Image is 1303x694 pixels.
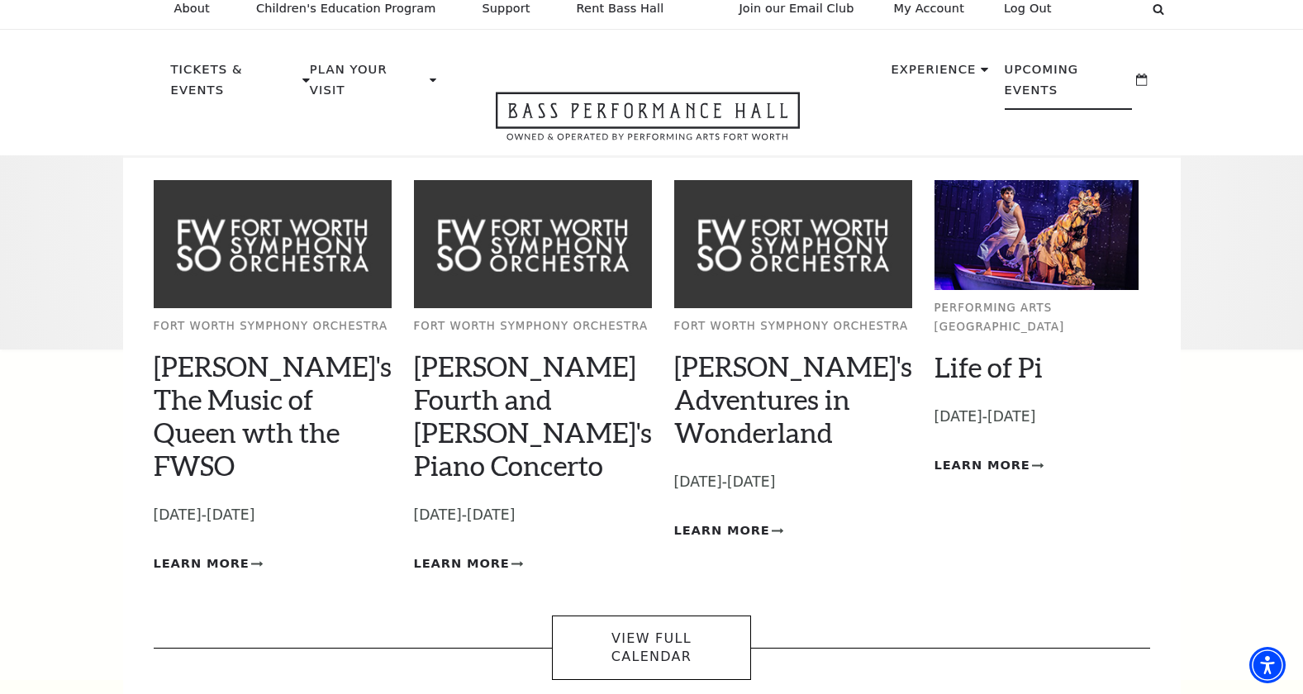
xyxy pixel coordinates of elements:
a: View Full Calendar [552,616,751,681]
span: Learn More [154,554,250,574]
img: Fort Worth Symphony Orchestra [674,180,912,308]
p: Children's Education Program [256,2,436,16]
p: [DATE]-[DATE] [674,470,912,494]
p: [DATE]-[DATE] [414,503,652,527]
p: [DATE]-[DATE] [154,503,392,527]
a: Learn More Brahms Fourth and Grieg's Piano Concerto [414,554,523,574]
div: Accessibility Menu [1249,647,1286,683]
a: Life of Pi [934,350,1043,383]
a: Learn More Alice's Adventures in Wonderland [674,520,783,541]
p: Rent Bass Hall [577,2,664,16]
a: [PERSON_NAME] Fourth and [PERSON_NAME]'s Piano Concerto [414,349,652,482]
select: Select: [1078,1,1137,17]
p: Fort Worth Symphony Orchestra [674,317,912,336]
img: Performing Arts Fort Worth [934,180,1139,290]
span: Learn More [674,520,770,541]
p: Performing Arts [GEOGRAPHIC_DATA] [934,299,1139,336]
a: Learn More Windborne's The Music of Queen wth the FWSO [154,554,263,574]
p: [DATE]-[DATE] [934,405,1139,429]
p: Tickets & Events [171,59,299,110]
p: Fort Worth Symphony Orchestra [154,317,392,336]
p: Upcoming Events [1005,59,1133,110]
img: Fort Worth Symphony Orchestra [414,180,652,308]
span: Learn More [414,554,510,574]
p: Fort Worth Symphony Orchestra [414,317,652,336]
p: Experience [891,59,976,89]
p: About [174,2,210,16]
span: Learn More [934,455,1030,476]
p: Support [483,2,530,16]
a: Open this option [436,92,859,155]
img: Fort Worth Symphony Orchestra [154,180,392,308]
a: [PERSON_NAME]'s The Music of Queen wth the FWSO [154,349,392,482]
a: [PERSON_NAME]'s Adventures in Wonderland [674,349,912,449]
p: Plan Your Visit [310,59,426,110]
a: Learn More Life of Pi [934,455,1044,476]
